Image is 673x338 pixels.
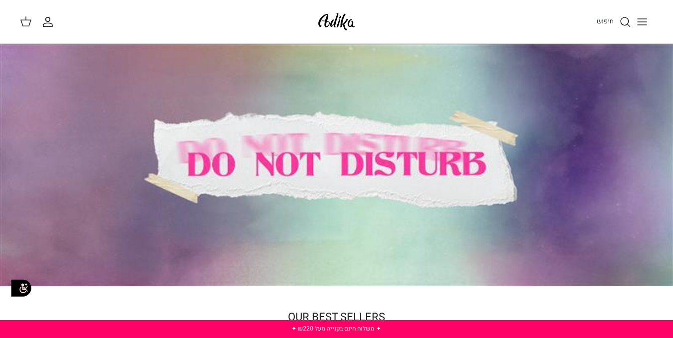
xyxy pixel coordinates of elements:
[291,324,381,333] a: ✦ משלוח חינם בקנייה מעל ₪220 ✦
[42,16,58,28] a: החשבון שלי
[631,11,653,33] button: Toggle menu
[597,16,614,26] span: חיפוש
[288,310,385,326] a: OUR BEST SELLERS
[315,10,358,33] img: Adika IL
[597,16,631,28] a: חיפוש
[7,274,35,302] img: accessibility_icon02.svg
